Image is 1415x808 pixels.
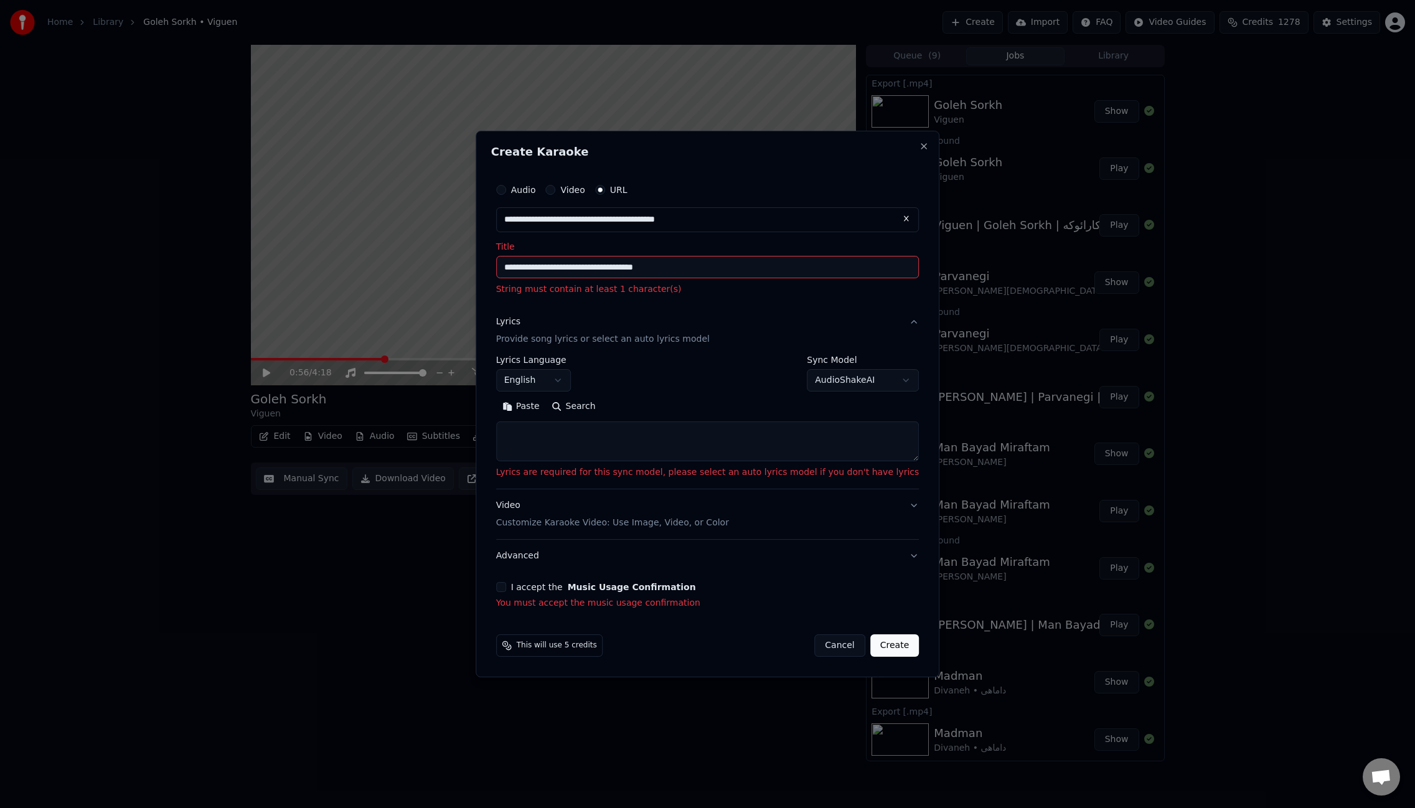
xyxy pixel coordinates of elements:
[496,355,919,489] div: LyricsProvide song lyrics or select an auto lyrics model
[496,489,919,539] button: VideoCustomize Karaoke Video: Use Image, Video, or Color
[568,583,696,591] button: I accept the
[491,146,924,157] h2: Create Karaoke
[610,186,628,194] label: URL
[496,397,546,416] button: Paste
[807,355,919,364] label: Sync Model
[496,517,729,529] p: Customize Karaoke Video: Use Image, Video, or Color
[517,641,597,651] span: This will use 5 credits
[496,597,919,609] p: You must accept the music usage confirmation
[496,540,919,572] button: Advanced
[511,583,696,591] label: I accept the
[546,397,602,416] button: Search
[496,242,919,251] label: Title
[496,316,520,328] div: Lyrics
[496,283,919,296] p: String must contain at least 1 character(s)
[511,186,536,194] label: Audio
[561,186,585,194] label: Video
[496,355,571,364] label: Lyrics Language
[814,634,865,657] button: Cancel
[496,306,919,355] button: LyricsProvide song lyrics or select an auto lyrics model
[870,634,919,657] button: Create
[496,333,710,345] p: Provide song lyrics or select an auto lyrics model
[496,466,919,479] p: Lyrics are required for this sync model, please select an auto lyrics model if you don't have lyrics
[496,499,729,529] div: Video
